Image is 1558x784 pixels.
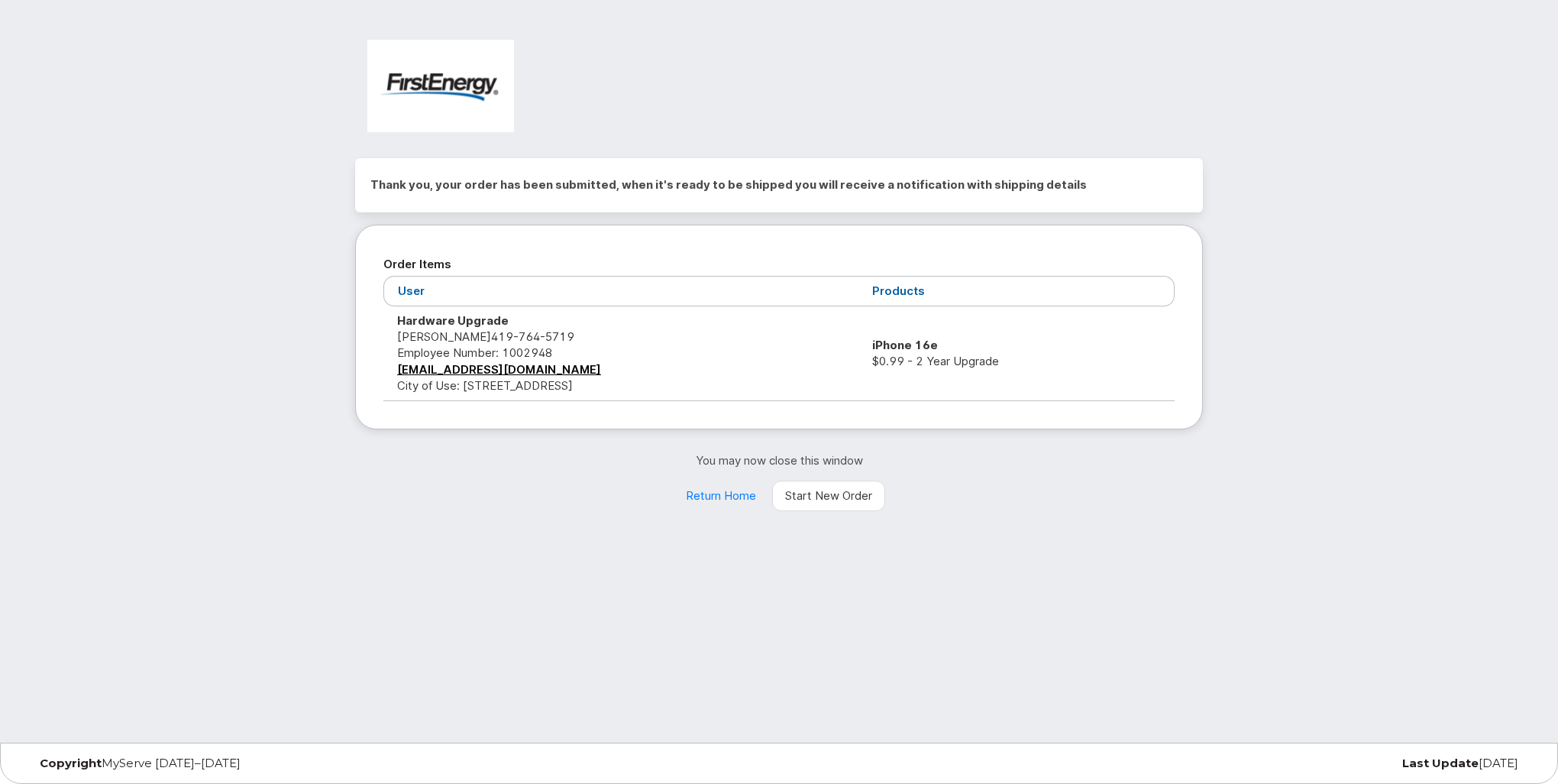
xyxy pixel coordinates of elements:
[1402,756,1479,770] strong: Last Update
[370,173,1188,196] h2: Thank you, your order has been submitted, when it's ready to be shipped you will receive a notifi...
[367,40,514,132] img: FirstEnergy Corp
[673,481,769,511] a: Return Home
[1030,757,1530,769] div: [DATE]
[513,329,540,344] span: 764
[540,329,574,344] span: 5719
[397,313,509,328] strong: Hardware Upgrade
[858,306,1175,401] td: $0.99 - 2 Year Upgrade
[40,756,102,770] strong: Copyright
[872,338,938,352] strong: iPhone 16e
[491,329,574,344] span: 419
[383,276,858,306] th: User
[28,757,528,769] div: MyServe [DATE]–[DATE]
[397,345,552,360] span: Employee Number: 1002948
[383,253,1175,276] h2: Order Items
[397,362,601,377] a: [EMAIL_ADDRESS][DOMAIN_NAME]
[858,276,1175,306] th: Products
[383,306,858,401] td: [PERSON_NAME] City of Use: [STREET_ADDRESS]
[355,452,1203,468] p: You may now close this window
[772,481,885,511] a: Start New Order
